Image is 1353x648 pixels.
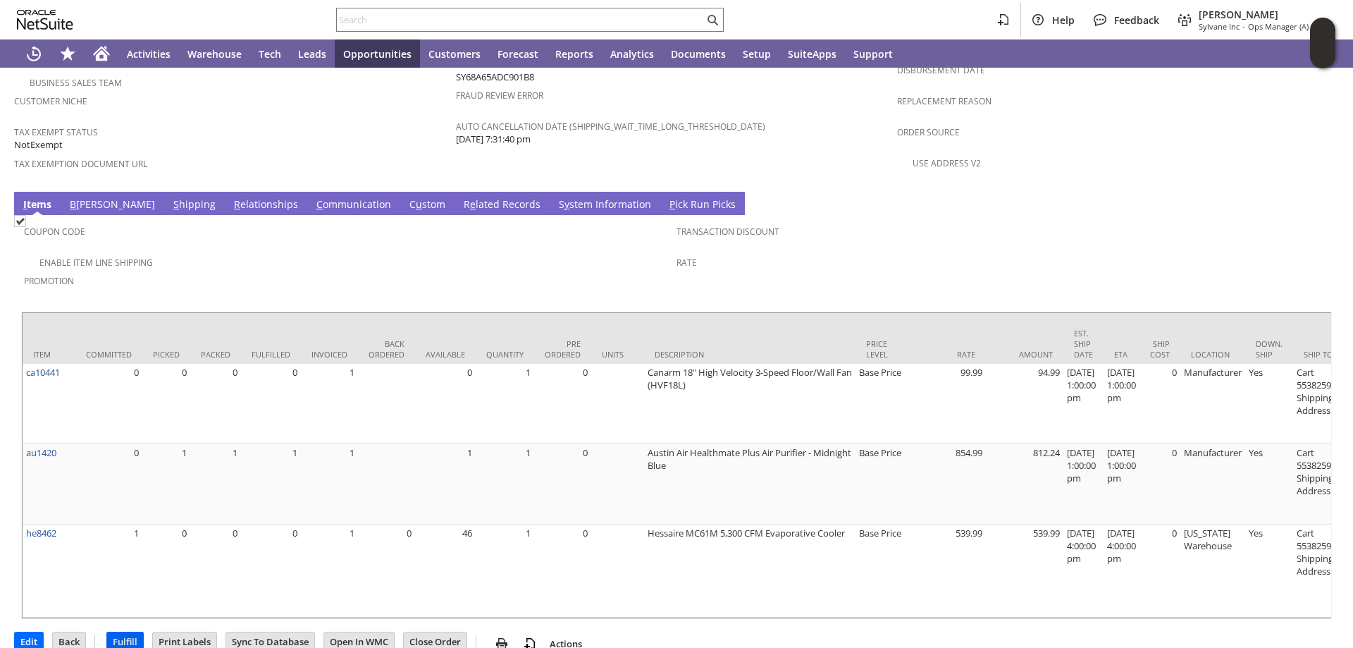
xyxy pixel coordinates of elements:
a: SuiteApps [779,39,845,68]
td: 1 [301,444,358,525]
span: Sylvane Inc [1199,21,1240,32]
span: Feedback [1114,13,1159,27]
span: Documents [671,47,726,61]
a: Recent Records [17,39,51,68]
a: Customers [420,39,489,68]
a: Replacement reason [897,95,991,107]
a: Enable Item Line Shipping [39,257,153,269]
td: 0 [75,444,142,525]
img: Checked [14,215,26,227]
span: Ops Manager (A) (F2L) [1248,21,1328,32]
a: Tax Exemption Document URL [14,158,147,170]
div: Description [655,349,845,360]
td: 94.99 [986,364,1063,444]
td: 0 [241,364,301,444]
a: au1420 [26,446,56,459]
span: Opportunities [343,47,412,61]
span: u [416,197,422,211]
svg: Shortcuts [59,45,76,62]
a: ca10441 [26,366,60,379]
span: NotExempt [14,138,63,152]
td: Yes [1245,364,1293,444]
div: Quantity [486,349,524,360]
span: Tech [259,47,281,61]
a: Opportunities [335,39,420,68]
td: Yes [1245,444,1293,525]
div: Item [33,349,65,360]
input: Search [337,11,704,28]
td: 0 [534,525,591,618]
div: Units [602,349,634,360]
a: Shipping [170,197,219,213]
a: Warehouse [179,39,250,68]
div: Est. Ship Date [1074,328,1093,360]
td: 812.24 [986,444,1063,525]
span: Forecast [498,47,538,61]
td: 1 [301,364,358,444]
td: 1 [190,444,241,525]
td: [DATE] 1:00:00 pm [1104,364,1139,444]
td: Base Price [855,444,908,525]
span: P [669,197,675,211]
td: Cart 5538259: Shipping Address [1293,364,1346,444]
a: Pick Run Picks [666,197,739,213]
td: 1 [301,525,358,618]
div: Picked [153,349,180,360]
span: I [23,197,27,211]
div: Available [426,349,465,360]
td: 0 [415,364,476,444]
div: Amount [996,349,1053,360]
td: 854.99 [908,444,986,525]
a: B[PERSON_NAME] [66,197,159,213]
svg: Home [93,45,110,62]
a: Activities [118,39,179,68]
td: [DATE] 1:00:00 pm [1063,364,1104,444]
a: Use Address V2 [913,157,981,169]
a: Analytics [602,39,662,68]
div: Shortcuts [51,39,85,68]
svg: Recent Records [25,45,42,62]
a: System Information [555,197,655,213]
span: y [564,197,569,211]
a: Custom [406,197,449,213]
td: Manufacturer [1180,364,1245,444]
td: 1 [476,444,534,525]
a: Disbursement Date [897,64,985,76]
a: Leads [290,39,335,68]
a: Support [845,39,901,68]
span: Leads [298,47,326,61]
td: 0 [534,364,591,444]
a: he8462 [26,527,56,539]
a: Documents [662,39,734,68]
div: Down. Ship [1256,338,1283,360]
td: 0 [1139,444,1180,525]
td: 1 [241,444,301,525]
a: Rate [676,257,697,269]
a: Transaction Discount [676,226,779,238]
a: Auto Cancellation Date (shipping_wait_time_long_threshold_date) [456,121,765,133]
a: Setup [734,39,779,68]
div: Pre Ordered [545,338,581,360]
a: Items [20,197,55,213]
a: Promotion [24,275,74,287]
td: [US_STATE] Warehouse [1180,525,1245,618]
span: Support [853,47,893,61]
td: Base Price [855,364,908,444]
td: 0 [241,525,301,618]
a: Forecast [489,39,547,68]
span: Reports [555,47,593,61]
td: 0 [534,444,591,525]
div: Ship To [1304,349,1335,360]
td: Base Price [855,525,908,618]
td: Manufacturer [1180,444,1245,525]
span: [PERSON_NAME] [1199,8,1328,21]
div: Ship Cost [1150,338,1170,360]
td: Cart 5538259: Shipping Address [1293,444,1346,525]
span: Warehouse [187,47,242,61]
td: Hessaire MC61M 5,300 CFM Evaporative Cooler [644,525,855,618]
td: [DATE] 1:00:00 pm [1104,444,1139,525]
td: Cart 5538259: Shipping Address [1293,525,1346,618]
a: Order Source [897,126,960,138]
span: Activities [127,47,171,61]
div: ETA [1114,349,1129,360]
